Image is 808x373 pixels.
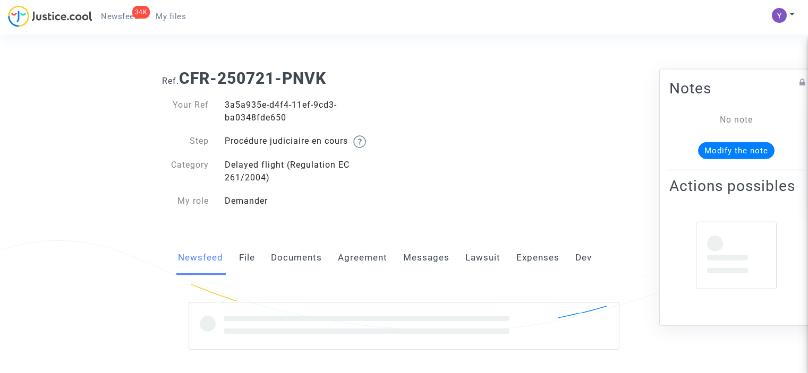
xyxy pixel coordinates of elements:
[772,8,787,23] img: ACg8ocLJbu-06PV-PP0rSorRCNxlVR0ijoVEwORkjsgJBMEIW3VU-A=s96-c
[101,12,139,21] span: Newsfeed
[147,8,194,24] a: My files
[403,240,449,275] a: Messages
[575,240,592,275] a: Dev
[178,240,223,275] a: Newsfeed
[179,69,326,88] b: CFR-250721-PNVK
[162,76,179,86] span: Ref.
[669,79,803,97] h2: Notes
[271,240,322,275] a: Documents
[154,159,217,184] div: Category
[8,5,92,27] img: jc-logo.svg
[698,142,775,159] button: Modify the note
[217,99,404,124] div: 3a5a935e-d4f4-11ef-9cd3-ba0348fde650
[338,240,387,275] a: Agreement
[217,159,404,184] div: Delayed flight (Regulation EC 261/2004)
[92,8,147,24] a: 34KNewsfeed
[669,176,803,195] h2: Actions possibles
[239,240,255,275] a: File
[132,6,150,19] div: 34K
[154,195,217,207] div: My role
[156,12,186,21] span: My files
[154,99,217,124] div: Your Ref
[217,195,404,207] div: Demander
[154,135,217,148] div: Step
[217,135,404,148] div: Procédure judiciaire en cours
[516,240,559,275] a: Expenses
[465,240,500,275] a: Lawsuit
[353,135,366,148] img: help.svg
[685,113,787,126] div: No note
